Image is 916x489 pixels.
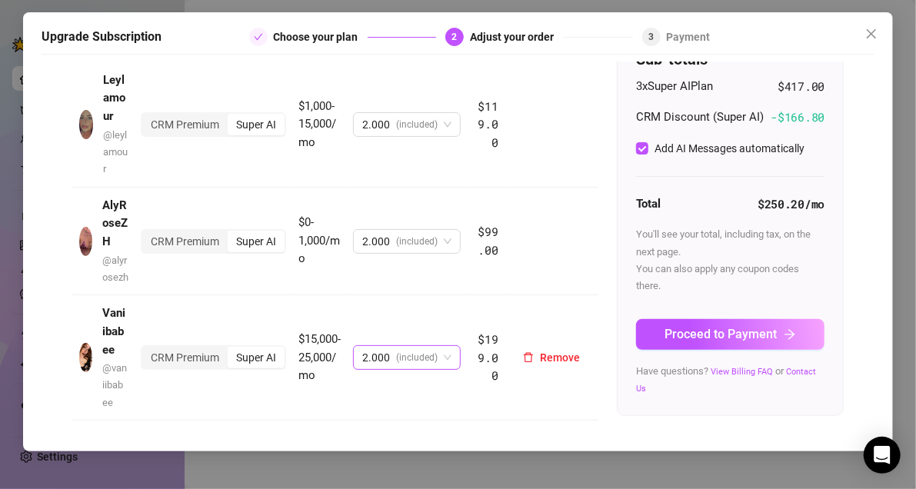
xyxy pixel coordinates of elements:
[667,28,711,46] div: Payment
[540,351,580,364] span: Remove
[298,99,336,149] span: $1,000-15,000/mo
[396,230,438,253] span: (included)
[362,113,390,136] span: 2.000
[396,346,438,369] span: (included)
[636,319,824,350] button: Proceed to Paymentarrow-right
[362,230,390,253] span: 2.000
[478,331,498,383] span: $199.00
[102,362,127,408] span: @ vaniibabee
[511,345,592,370] button: Remove
[102,254,128,283] span: @ alyrosezh
[865,28,878,40] span: close
[254,32,263,42] span: check
[636,108,764,127] span: CRM Discount (Super AI)
[103,129,128,175] span: @ leylamour
[784,328,796,341] span: arrow-right
[636,197,661,211] strong: Total
[79,343,92,372] img: avatar.jpg
[636,228,811,291] span: You'll see your total, including tax, on the next page. You can also apply any coupon codes there.
[228,231,285,252] div: Super AI
[79,227,92,256] img: avatar.jpg
[362,346,390,369] span: 2.000
[42,28,162,46] h5: Upgrade Subscription
[396,113,438,136] span: (included)
[636,78,713,96] span: 3 x Super AI Plan
[142,347,228,368] div: CRM Premium
[470,28,563,46] div: Adjust your order
[636,365,816,394] span: Have questions? or
[142,114,228,135] div: CRM Premium
[102,198,128,248] strong: AlyRoseZH
[758,196,824,211] strong: $250.20 /mo
[859,22,884,46] button: Close
[141,112,286,137] div: segmented control
[665,327,778,341] span: Proceed to Payment
[274,28,368,46] div: Choose your plan
[141,345,286,370] div: segmented control
[523,352,534,363] span: delete
[298,332,341,382] span: $15,000-25,000/mo
[648,32,654,42] span: 3
[778,78,824,96] span: $417.00
[711,367,773,377] a: View Billing FAQ
[771,108,825,127] span: -$ 166.80
[859,28,884,40] span: Close
[864,437,901,474] div: Open Intercom Messenger
[142,231,228,252] div: CRM Premium
[478,224,498,258] span: $99.00
[655,140,804,157] div: Add AI Messages automatically
[228,347,285,368] div: Super AI
[103,73,125,123] strong: Leylamour
[228,114,285,135] div: Super AI
[79,110,93,139] img: avatar.jpg
[298,215,340,265] span: $0-1,000/mo
[141,229,286,254] div: segmented control
[452,32,458,42] span: 2
[478,98,498,150] span: $119.00
[102,306,125,356] strong: Vaniibabee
